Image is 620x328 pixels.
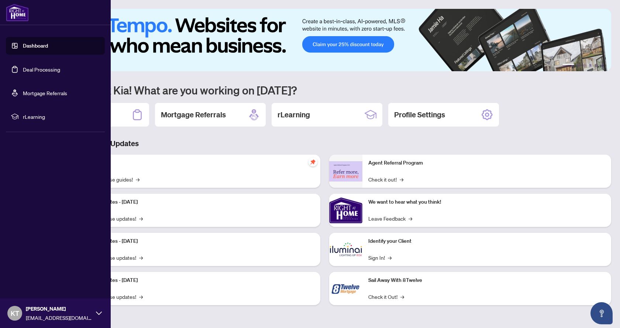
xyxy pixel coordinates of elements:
[400,175,403,183] span: →
[595,64,598,67] button: 5
[601,64,604,67] button: 6
[368,175,403,183] a: Check it out!→
[161,110,226,120] h2: Mortgage Referrals
[139,253,143,262] span: →
[23,42,48,49] a: Dashboard
[577,64,580,67] button: 2
[368,276,605,284] p: Sail Away With 8Twelve
[38,138,611,149] h3: Brokerage & Industry Updates
[11,308,19,318] span: KT
[77,198,314,206] p: Platform Updates - [DATE]
[329,272,362,305] img: Sail Away With 8Twelve
[329,194,362,227] img: We want to hear what you think!
[409,214,412,222] span: →
[368,159,605,167] p: Agent Referral Program
[368,253,392,262] a: Sign In!→
[139,293,143,301] span: →
[23,113,100,121] span: rLearning
[38,9,611,71] img: Slide 0
[77,276,314,284] p: Platform Updates - [DATE]
[368,293,404,301] a: Check it Out!→
[23,66,60,73] a: Deal Processing
[394,110,445,120] h2: Profile Settings
[329,233,362,266] img: Identify your Client
[26,314,92,322] span: [EMAIL_ADDRESS][DOMAIN_NAME]
[136,175,139,183] span: →
[589,64,592,67] button: 4
[388,253,392,262] span: →
[77,159,314,167] p: Self-Help
[38,83,611,97] h1: Welcome back Kia! What are you working on [DATE]?
[400,293,404,301] span: →
[139,214,143,222] span: →
[26,305,92,313] span: [PERSON_NAME]
[23,90,67,96] a: Mortgage Referrals
[309,158,317,166] span: pushpin
[562,64,574,67] button: 1
[329,161,362,182] img: Agent Referral Program
[368,198,605,206] p: We want to hear what you think!
[278,110,310,120] h2: rLearning
[583,64,586,67] button: 3
[77,237,314,245] p: Platform Updates - [DATE]
[590,302,613,324] button: Open asap
[368,237,605,245] p: Identify your Client
[368,214,412,222] a: Leave Feedback→
[6,4,29,21] img: logo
